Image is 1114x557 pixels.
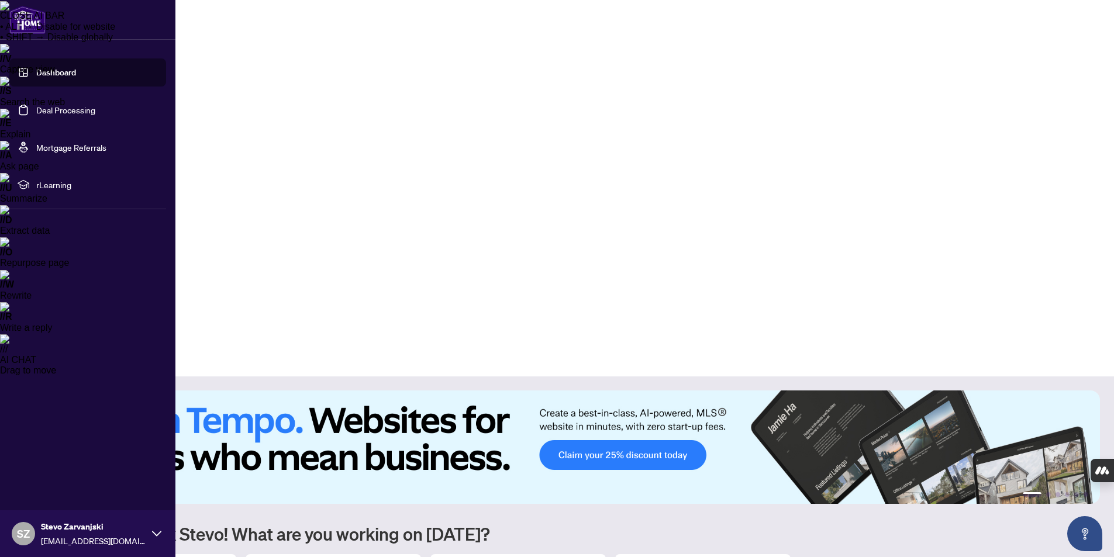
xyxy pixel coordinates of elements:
[1023,492,1041,497] button: 1
[1074,492,1079,497] button: 5
[1084,492,1088,497] button: 6
[1065,492,1070,497] button: 4
[1067,516,1102,551] button: Open asap
[17,525,30,542] span: SZ
[41,534,146,547] span: [EMAIL_ADDRESS][DOMAIN_NAME]
[61,523,1100,545] h1: Welcome back Stevo! What are you working on [DATE]?
[41,520,146,533] span: Stevo Zarvanjski
[1056,492,1060,497] button: 3
[1046,492,1051,497] button: 2
[61,390,1100,504] img: Slide 0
